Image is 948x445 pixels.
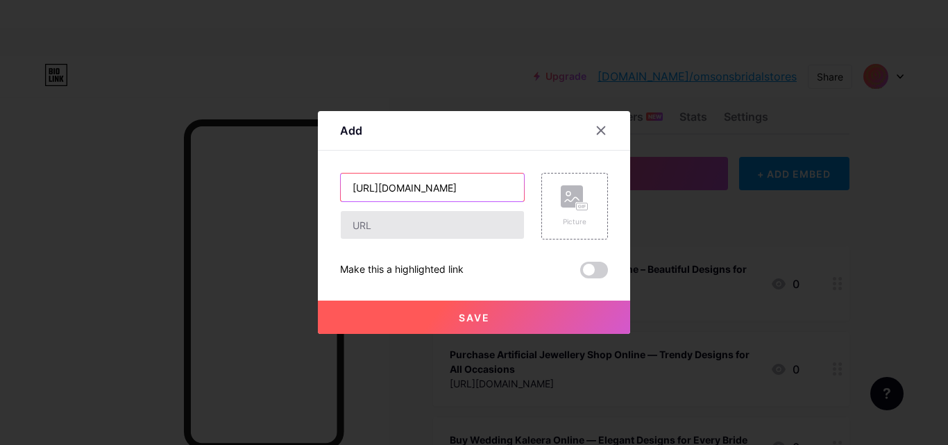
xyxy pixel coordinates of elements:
[341,174,524,201] input: Title
[459,312,490,324] span: Save
[340,122,362,139] div: Add
[318,301,630,334] button: Save
[561,217,589,227] div: Picture
[340,262,464,278] div: Make this a highlighted link
[341,211,524,239] input: URL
